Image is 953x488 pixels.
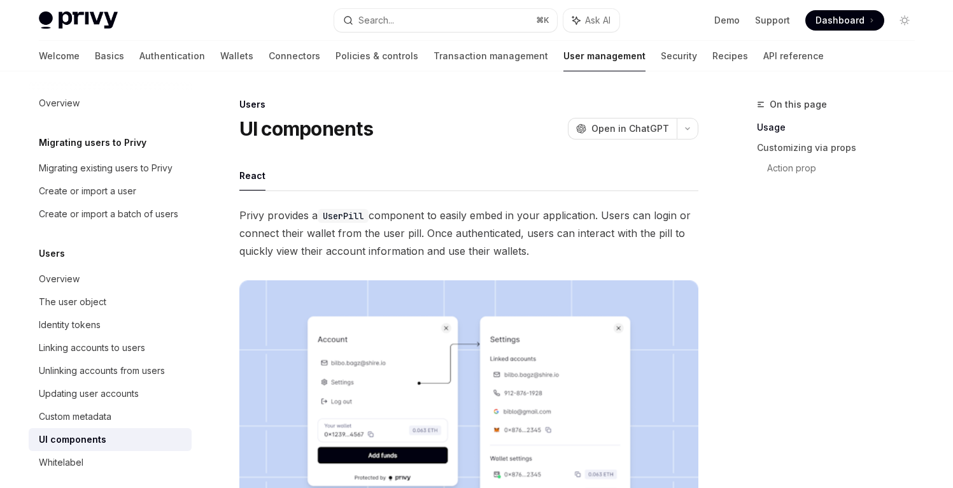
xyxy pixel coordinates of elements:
[563,41,646,71] a: User management
[39,386,139,401] div: Updating user accounts
[39,432,106,447] div: UI components
[39,363,165,378] div: Unlinking accounts from users
[757,117,925,138] a: Usage
[39,41,80,71] a: Welcome
[29,336,192,359] a: Linking accounts to users
[29,92,192,115] a: Overview
[29,405,192,428] a: Custom metadata
[39,340,145,355] div: Linking accounts to users
[358,13,394,28] div: Search...
[239,98,698,111] div: Users
[755,14,790,27] a: Support
[434,41,548,71] a: Transaction management
[585,14,611,27] span: Ask AI
[770,97,827,112] span: On this page
[39,455,83,470] div: Whitelabel
[714,14,740,27] a: Demo
[29,313,192,336] a: Identity tokens
[239,161,265,190] button: React
[712,41,748,71] a: Recipes
[591,122,669,135] span: Open in ChatGPT
[29,268,192,291] a: Overview
[763,41,824,71] a: API reference
[29,291,192,313] a: The user object
[39,271,80,287] div: Overview
[767,158,925,178] a: Action prop
[39,161,173,176] div: Migrating existing users to Privy
[29,428,192,451] a: UI components
[269,41,320,71] a: Connectors
[563,9,619,32] button: Ask AI
[894,10,915,31] button: Toggle dark mode
[39,11,118,29] img: light logo
[239,117,373,140] h1: UI components
[29,157,192,180] a: Migrating existing users to Privy
[29,180,192,203] a: Create or import a user
[239,206,698,260] span: Privy provides a component to easily embed in your application. Users can login or connect their ...
[39,183,136,199] div: Create or import a user
[335,41,418,71] a: Policies & controls
[757,138,925,158] a: Customizing via props
[805,10,884,31] a: Dashboard
[39,206,178,222] div: Create or import a batch of users
[661,41,697,71] a: Security
[29,359,192,382] a: Unlinking accounts from users
[95,41,124,71] a: Basics
[318,209,369,223] code: UserPill
[536,15,549,25] span: ⌘ K
[39,294,106,310] div: The user object
[334,9,557,32] button: Search...⌘K
[139,41,205,71] a: Authentication
[39,135,146,150] h5: Migrating users to Privy
[29,451,192,474] a: Whitelabel
[568,118,677,140] button: Open in ChatGPT
[815,14,865,27] span: Dashboard
[29,382,192,405] a: Updating user accounts
[39,317,101,333] div: Identity tokens
[39,96,80,111] div: Overview
[220,41,253,71] a: Wallets
[39,246,65,261] h5: Users
[39,409,111,424] div: Custom metadata
[29,203,192,226] a: Create or import a batch of users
